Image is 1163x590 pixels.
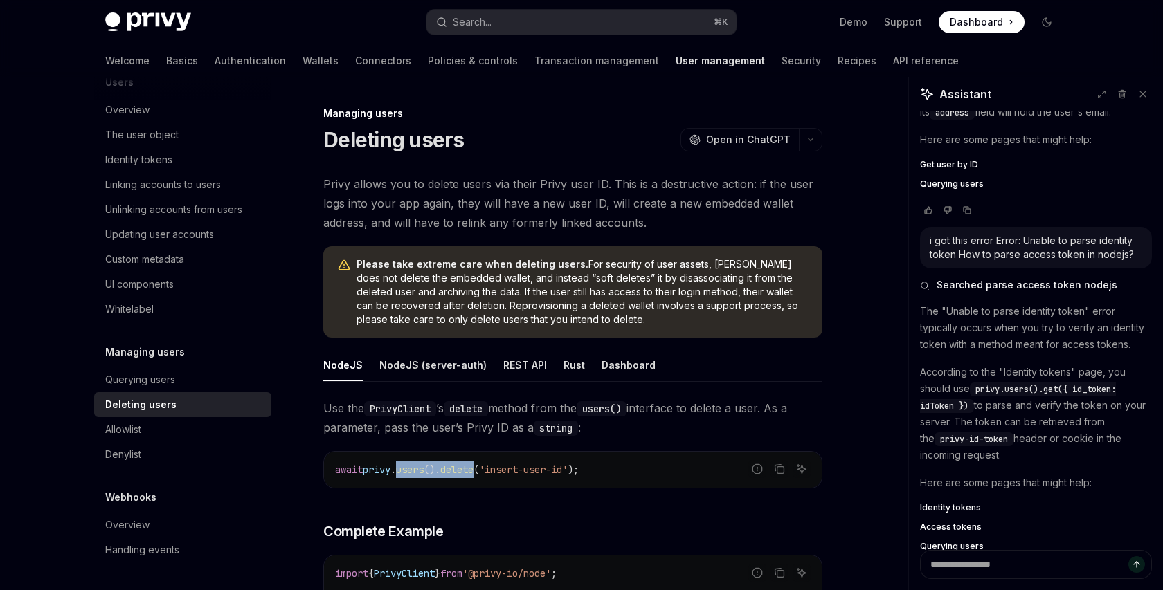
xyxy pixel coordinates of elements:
span: Use the ’s method from the interface to delete a user. As a parameter, pass the user’s Privy ID a... [323,398,822,437]
span: users [396,463,424,476]
div: REST API [503,349,547,381]
a: Unlinking accounts from users [94,197,271,222]
a: Authentication [215,44,286,77]
a: Handling events [94,537,271,562]
img: dark logo [105,12,191,32]
button: Vote that response was not good [939,203,956,217]
a: Transaction management [534,44,659,77]
a: User management [676,44,765,77]
span: Access tokens [920,522,982,533]
textarea: Ask a question... [920,550,1152,579]
div: UI components [105,276,174,293]
span: Identity tokens [920,502,981,513]
button: Open in ChatGPT [680,128,799,151]
span: Privy allows you to delete users via their Privy user ID. This is a destructive action: if the us... [323,174,822,232]
a: Overview [94,98,271,122]
div: Whitelabel [105,301,154,317]
div: Linking accounts to users [105,176,221,193]
a: API reference [893,44,959,77]
div: Search... [453,14,492,30]
a: Identity tokens [920,502,1152,513]
span: For security of user assets, [PERSON_NAME] does not delete the embedded wallet, and instead “soft... [357,257,809,326]
div: Rust [564,349,585,381]
button: Copy the contents from the code block [770,460,788,478]
span: privy-id-token [940,434,1008,445]
a: Overview [94,513,271,537]
a: UI components [94,272,271,297]
a: Linking accounts to users [94,172,271,197]
span: address [935,107,969,118]
span: privy.users().get({ id_token: idToken }) [920,384,1116,412]
a: Support [884,15,922,29]
a: Querying users [920,178,1152,190]
a: Dashboard [939,11,1025,33]
p: The "Unable to parse identity token" error typically occurs when you try to verify an identity to... [920,303,1152,353]
span: Searched parse access token nodejs [937,278,1117,292]
a: Deleting users [94,392,271,417]
span: delete [440,463,474,476]
button: Send message [1128,556,1145,573]
h1: Deleting users [323,127,465,152]
div: Updating user accounts [105,226,214,243]
div: Overview [105,102,150,118]
div: NodeJS (server-auth) [379,349,487,381]
span: ( [474,463,479,476]
a: Access tokens [920,522,1152,533]
span: (). [424,463,440,476]
span: . [390,463,396,476]
code: users() [577,401,626,416]
a: Updating user accounts [94,222,271,247]
a: Policies & controls [428,44,518,77]
div: NodeJS [323,349,363,381]
span: Querying users [920,541,984,552]
code: PrivyClient [364,401,436,416]
span: ); [568,463,579,476]
div: Deleting users [105,396,177,413]
code: delete [444,401,488,416]
a: Basics [166,44,198,77]
div: Unlinking accounts from users [105,201,242,218]
div: Custom metadata [105,251,184,268]
button: Toggle dark mode [1036,11,1058,33]
div: Denylist [105,446,141,463]
a: Custom metadata [94,247,271,272]
span: Querying users [920,178,984,190]
p: According to the "Identity tokens" page, you should use to parse and verify the token on your ser... [920,364,1152,463]
code: string [534,421,578,436]
span: 'insert-user-id' [479,463,568,476]
a: Identity tokens [94,147,271,172]
button: Open search [426,10,737,35]
a: Demo [840,15,867,29]
strong: Please take extreme care when deleting users. [357,258,588,270]
a: Wallets [303,44,339,77]
div: Allowlist [105,421,141,438]
div: Dashboard [602,349,656,381]
button: Vote that response was good [920,203,937,217]
div: Querying users [105,371,175,388]
button: Report incorrect code [748,460,766,478]
a: Allowlist [94,417,271,442]
a: The user object [94,122,271,147]
a: Querying users [920,541,1152,552]
a: Denylist [94,442,271,467]
a: Whitelabel [94,297,271,322]
div: Managing users [323,107,822,120]
span: await [335,463,363,476]
a: Get user by ID [920,159,1152,170]
button: Searched parse access token nodejs [920,278,1152,292]
div: Identity tokens [105,151,172,168]
span: Open in ChatGPT [706,133,791,147]
div: Overview [105,517,150,533]
span: ⌘ K [714,17,728,28]
div: Handling events [105,542,179,558]
h5: Webhooks [105,489,156,506]
div: The user object [105,127,179,143]
div: i got this error Error: Unable to parse identity token How to parse access token in nodejs? [930,234,1142,261]
span: Assistant [939,86,991,102]
h5: Managing users [105,344,185,360]
span: Get user by ID [920,159,978,170]
a: Querying users [94,367,271,392]
p: Here are some pages that might help: [920,474,1152,491]
span: privy [363,463,390,476]
button: Copy chat response [959,203,975,217]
